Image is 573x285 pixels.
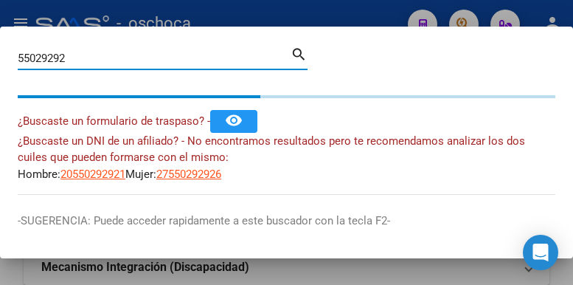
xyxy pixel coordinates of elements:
[18,134,525,165] span: ¿Buscaste un DNI de un afiliado? - No encontramos resultados pero te recomendamos analizar los do...
[225,111,243,129] mat-icon: remove_red_eye
[291,44,308,62] mat-icon: search
[18,213,555,230] p: -SUGERENCIA: Puede acceder rapidamente a este buscador con la tecla F2-
[60,168,125,181] span: 20550292921
[18,133,555,183] div: Hombre: Mujer:
[523,235,558,270] div: Open Intercom Messenger
[18,114,210,128] span: ¿Buscaste un formulario de traspaso? -
[156,168,221,181] span: 27550292926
